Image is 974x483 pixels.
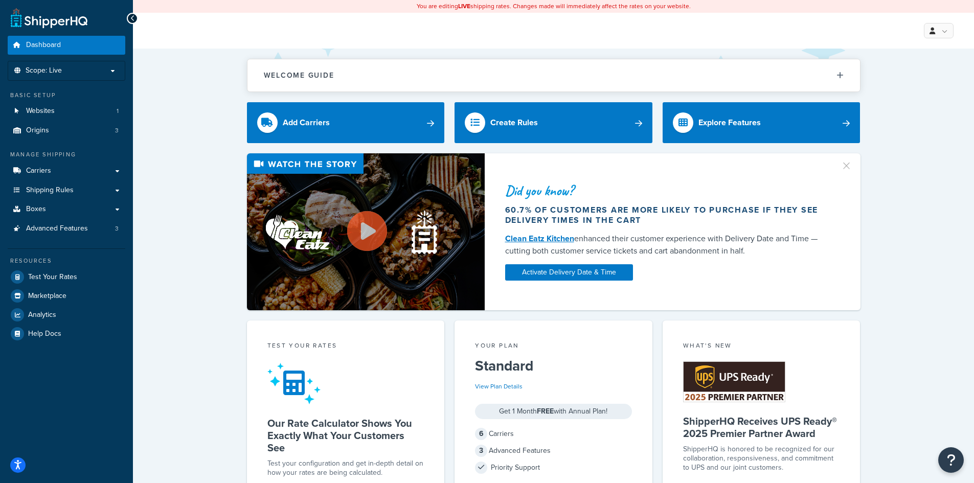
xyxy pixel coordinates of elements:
div: Test your rates [267,341,424,353]
span: Scope: Live [26,66,62,75]
a: View Plan Details [475,382,523,391]
div: Add Carriers [283,116,330,130]
div: Test your configuration and get in-depth detail on how your rates are being calculated. [267,459,424,477]
div: Basic Setup [8,91,125,100]
a: Marketplace [8,287,125,305]
a: Explore Features [663,102,860,143]
img: Video thumbnail [247,153,485,310]
a: Shipping Rules [8,181,125,200]
span: Dashboard [26,41,61,50]
a: Activate Delivery Date & Time [505,264,633,281]
span: Help Docs [28,330,61,338]
div: Advanced Features [475,444,632,458]
div: Get 1 Month with Annual Plan! [475,404,632,419]
a: Create Rules [455,102,652,143]
a: Dashboard [8,36,125,55]
div: Create Rules [490,116,538,130]
b: LIVE [458,2,470,11]
span: Marketplace [28,292,66,301]
h5: Standard [475,358,632,374]
a: Help Docs [8,325,125,343]
span: Analytics [28,311,56,319]
li: Origins [8,121,125,140]
div: Carriers [475,427,632,441]
span: 3 [475,445,487,457]
span: 6 [475,428,487,440]
button: Welcome Guide [247,59,860,91]
span: 1 [117,107,119,116]
a: Add Carriers [247,102,445,143]
div: enhanced their customer experience with Delivery Date and Time — cutting both customer service ti... [505,233,828,257]
div: 60.7% of customers are more likely to purchase if they see delivery times in the cart [505,205,828,225]
a: Test Your Rates [8,268,125,286]
li: Websites [8,102,125,121]
span: 3 [115,224,119,233]
p: ShipperHQ is honored to be recognized for our collaboration, responsiveness, and commitment to UP... [683,445,840,472]
span: Boxes [26,205,46,214]
span: Origins [26,126,49,135]
span: 3 [115,126,119,135]
a: Clean Eatz Kitchen [505,233,574,244]
div: Did you know? [505,183,828,198]
div: Your Plan [475,341,632,353]
strong: FREE [537,406,554,417]
span: Shipping Rules [26,186,74,195]
span: Websites [26,107,55,116]
span: Carriers [26,167,51,175]
li: Advanced Features [8,219,125,238]
h5: Our Rate Calculator Shows You Exactly What Your Customers See [267,417,424,454]
div: Explore Features [698,116,761,130]
a: Origins3 [8,121,125,140]
a: Advanced Features3 [8,219,125,238]
a: Boxes [8,200,125,219]
div: Priority Support [475,461,632,475]
h2: Welcome Guide [264,72,334,79]
a: Websites1 [8,102,125,121]
h5: ShipperHQ Receives UPS Ready® 2025 Premier Partner Award [683,415,840,440]
a: Analytics [8,306,125,324]
div: Resources [8,257,125,265]
a: Carriers [8,162,125,180]
button: Open Resource Center [938,447,964,473]
div: Manage Shipping [8,150,125,159]
span: Test Your Rates [28,273,77,282]
span: Advanced Features [26,224,88,233]
div: What's New [683,341,840,353]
